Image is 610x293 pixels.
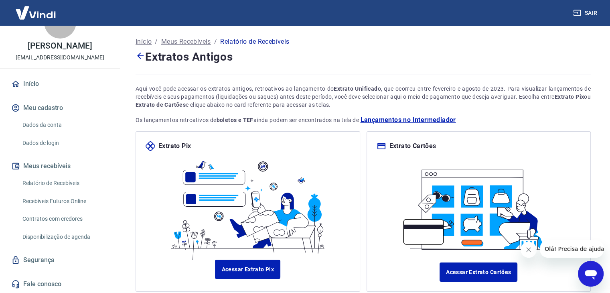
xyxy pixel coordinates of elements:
[19,193,110,210] a: Recebíveis Futuros Online
[578,261,604,287] iframe: Botão para abrir a janela de mensagens
[136,85,591,109] div: Aqui você pode acessar os extratos antigos, retroativos ao lançamento do , que ocorreu entre feve...
[397,161,560,253] img: ilustracard.1447bf24807628a904eb562bb34ea6f9.svg
[360,115,456,125] a: Lançamentos no Intermediador
[136,37,152,47] a: Início
[10,75,110,93] a: Início
[166,151,330,260] img: ilustrapix.38d2ed8fdf785898d64e9b5bf3a9451d.svg
[136,115,591,125] p: Os lançamentos retroativos de ainda podem ser encontrados na tela de
[389,141,436,151] p: Extrato Cartões
[10,0,62,25] img: Vindi
[28,42,92,50] p: [PERSON_NAME]
[136,48,591,65] h4: Extratos Antigos
[521,242,537,258] iframe: Fechar mensagem
[161,37,211,47] a: Meus Recebíveis
[220,37,289,47] p: Relatório de Recebíveis
[19,175,110,191] a: Relatório de Recebíveis
[19,229,110,245] a: Disponibilização de agenda
[158,141,191,151] p: Extrato Pix
[440,262,517,282] a: Acessar Extrato Cartões
[19,135,110,151] a: Dados de login
[555,94,584,100] strong: Extrato Pix
[217,117,253,123] strong: boletos e TEF
[10,275,110,293] a: Fale conosco
[19,211,110,227] a: Contratos com credores
[5,6,67,12] span: Olá! Precisa de ajuda?
[540,240,604,258] iframe: Mensagem da empresa
[571,6,600,20] button: Sair
[334,85,381,92] strong: Extrato Unificado
[10,157,110,175] button: Meus recebíveis
[214,37,217,47] p: /
[19,117,110,133] a: Dados da conta
[16,53,104,62] p: [EMAIL_ADDRESS][DOMAIN_NAME]
[215,260,280,279] a: Acessar Extrato Pix
[10,251,110,269] a: Segurança
[155,37,158,47] p: /
[10,99,110,117] button: Meu cadastro
[136,102,186,108] strong: Extrato de Cartões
